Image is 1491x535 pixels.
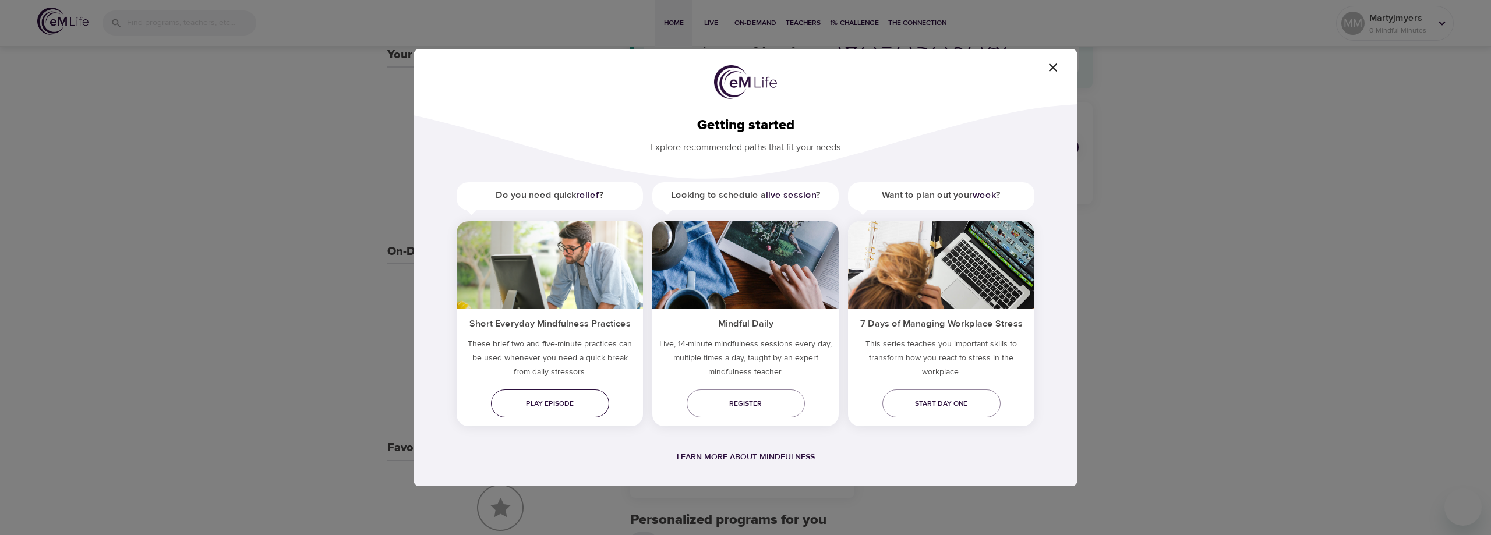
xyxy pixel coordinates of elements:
a: Register [687,389,805,417]
a: Start day one [882,389,1001,417]
span: Play episode [500,398,600,410]
p: Live, 14-minute mindfulness sessions every day, multiple times a day, taught by an expert mindful... [652,337,839,384]
img: ims [457,221,643,309]
h5: Want to plan out your ? [848,182,1034,208]
span: Start day one [892,398,991,410]
h5: These brief two and five-minute practices can be used whenever you need a quick break from daily ... [457,337,643,384]
a: Play episode [491,389,609,417]
img: ims [848,221,1034,309]
h5: Looking to schedule a ? [652,182,839,208]
img: logo [714,65,777,99]
p: Explore recommended paths that fit your needs [432,134,1059,154]
a: Learn more about mindfulness [677,452,815,462]
h5: Short Everyday Mindfulness Practices [457,309,643,337]
p: This series teaches you important skills to transform how you react to stress in the workplace. [848,337,1034,384]
a: relief [576,189,599,201]
a: week [973,189,996,201]
span: Register [696,398,796,410]
img: ims [652,221,839,309]
h5: Mindful Daily [652,309,839,337]
h2: Getting started [432,117,1059,134]
a: live session [766,189,816,201]
h5: Do you need quick ? [457,182,643,208]
h5: 7 Days of Managing Workplace Stress [848,309,1034,337]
